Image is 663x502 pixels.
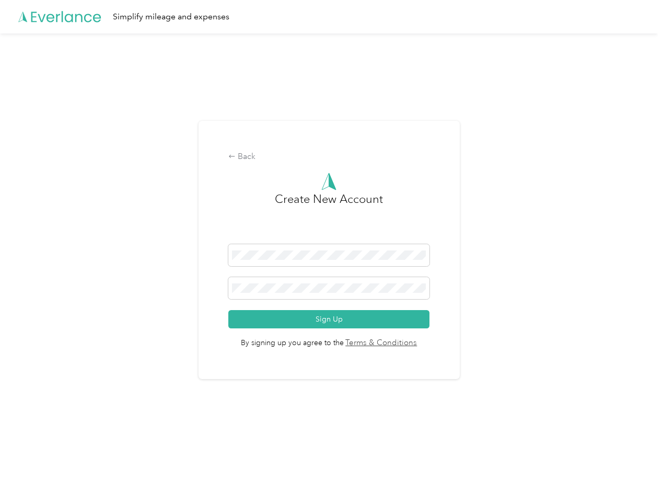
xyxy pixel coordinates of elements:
[113,10,229,24] div: Simplify mileage and expenses
[228,151,429,163] div: Back
[344,337,417,349] a: Terms & Conditions
[275,190,383,244] h3: Create New Account
[228,310,429,328] button: Sign Up
[228,328,429,349] span: By signing up you agree to the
